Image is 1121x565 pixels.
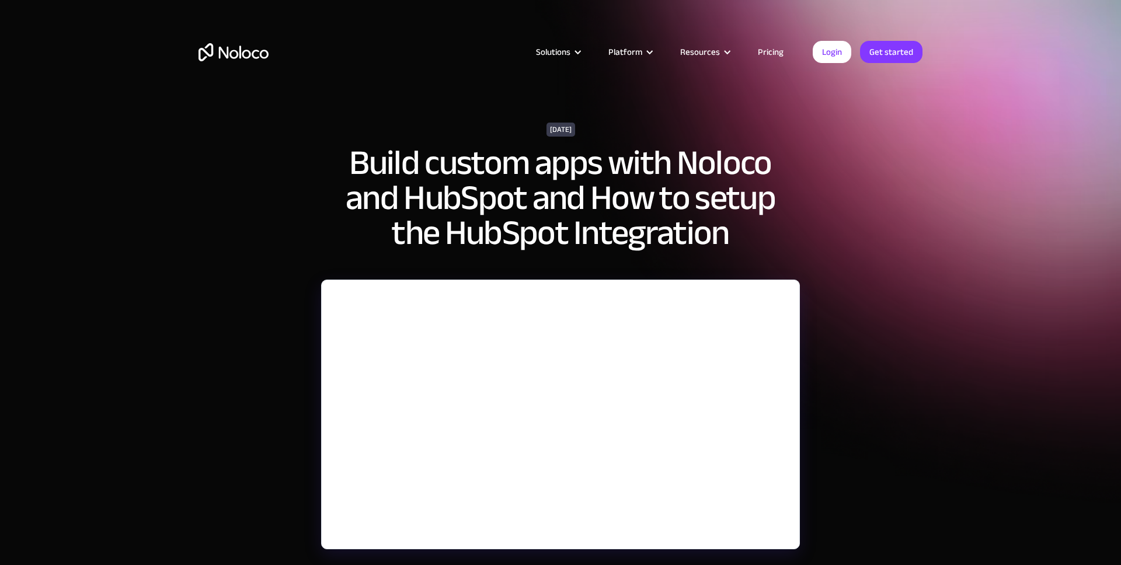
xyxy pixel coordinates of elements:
h1: Build custom apps with Noloco and HubSpot and How to setup the HubSpot Integration [327,145,794,250]
a: home [199,43,269,61]
a: Pricing [743,44,798,60]
a: Login [813,41,851,63]
div: Platform [608,44,642,60]
div: [DATE] [546,123,575,137]
div: Solutions [521,44,594,60]
div: Platform [594,44,666,60]
div: Resources [680,44,720,60]
div: Resources [666,44,743,60]
div: Solutions [536,44,570,60]
a: Get started [860,41,922,63]
iframe: YouTube embed [322,280,799,549]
